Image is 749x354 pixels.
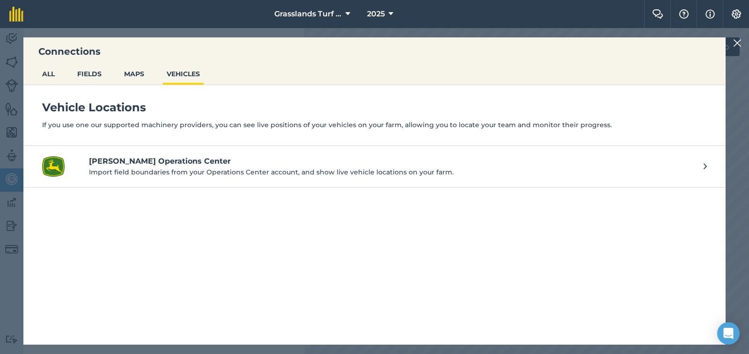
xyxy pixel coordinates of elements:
span: Grasslands Turf farm [274,8,342,20]
img: John Deere Operations Center logo [42,155,65,178]
img: svg+xml;base64,PHN2ZyB4bWxucz0iaHR0cDovL3d3dy53My5vcmcvMjAwMC9zdmciIHdpZHRoPSIxNyIgaGVpZ2h0PSIxNy... [705,8,715,20]
a: John Deere Operations Center logo[PERSON_NAME] Operations CenterImport field boundaries from your... [23,146,726,188]
button: FIELDS [73,65,105,83]
img: Two speech bubbles overlapping with the left bubble in the forefront [652,9,663,19]
h4: [PERSON_NAME] Operations Center [89,156,694,167]
p: Import field boundaries from your Operations Center account, and show live vehicle locations on y... [89,167,694,177]
span: 2025 [367,8,385,20]
img: A cog icon [731,9,742,19]
p: If you use one our supported machinery providers, you can see live positions of your vehicles on ... [42,120,707,130]
img: svg+xml;base64,PHN2ZyB4bWxucz0iaHR0cDovL3d3dy53My5vcmcvMjAwMC9zdmciIHdpZHRoPSIyMiIgaGVpZ2h0PSIzMC... [733,37,742,49]
button: ALL [38,65,59,83]
div: Open Intercom Messenger [717,322,740,345]
img: fieldmargin Logo [9,7,23,22]
h3: Connections [23,45,726,58]
button: MAPS [120,65,148,83]
button: VEHICLES [163,65,204,83]
img: A question mark icon [678,9,690,19]
h4: Vehicle Locations [42,100,707,115]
